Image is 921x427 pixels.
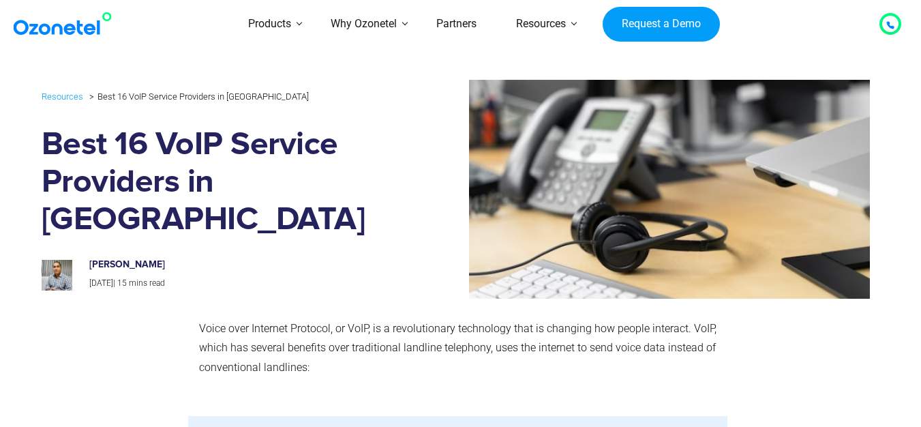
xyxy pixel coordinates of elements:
[42,89,83,104] a: Resources
[86,88,309,105] li: Best 16 VoIP Service Providers in [GEOGRAPHIC_DATA]
[42,260,72,291] img: prashanth-kancherla_avatar-200x200.jpeg
[603,7,719,42] a: Request a Demo
[89,276,377,291] p: |
[129,278,165,288] span: mins read
[117,278,127,288] span: 15
[89,278,113,288] span: [DATE]
[199,322,716,374] span: Voice over Internet Protocol, or VoIP, is a revolutionary technology that is changing how people ...
[89,259,377,271] h6: [PERSON_NAME]
[42,126,391,239] h1: Best 16 VoIP Service Providers in [GEOGRAPHIC_DATA]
